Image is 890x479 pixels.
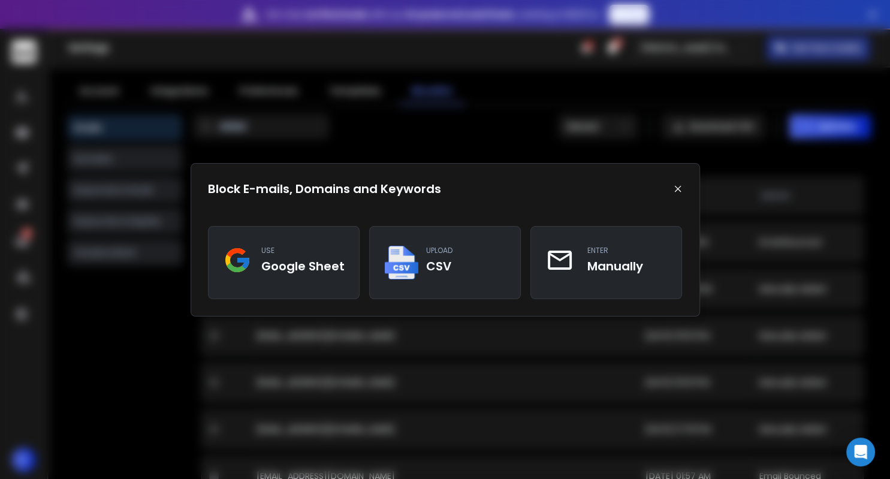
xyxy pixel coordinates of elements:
[426,258,452,275] h3: CSV
[587,246,643,255] p: enter
[426,246,452,255] p: upload
[587,258,643,275] h3: Manually
[846,438,875,466] div: Open Intercom Messenger
[261,246,345,255] p: use
[208,180,441,197] h1: Block E-mails, Domains and Keywords
[261,258,345,275] h3: Google Sheet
